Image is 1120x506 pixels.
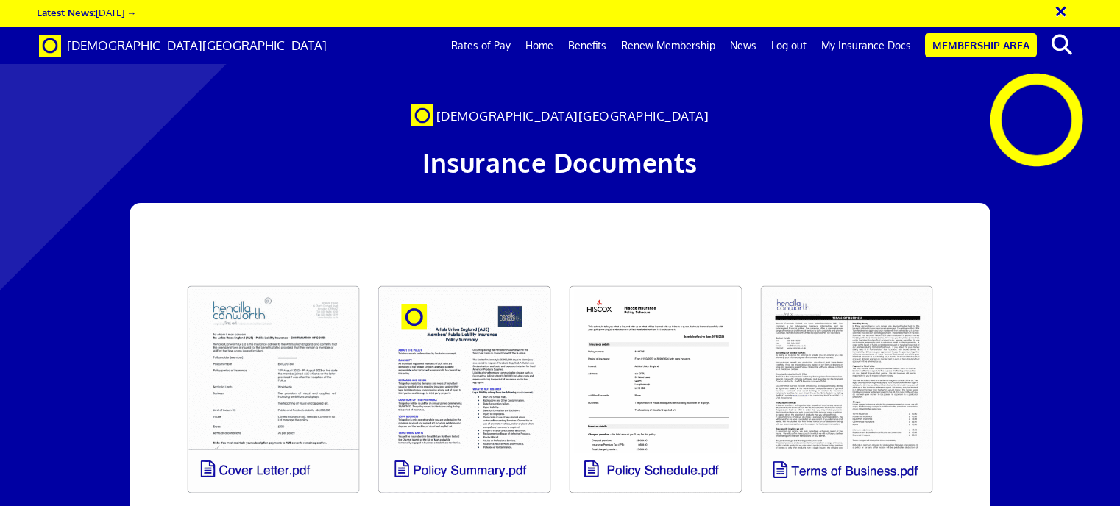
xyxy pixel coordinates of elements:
span: Insurance Documents [422,146,698,179]
a: Latest News:[DATE] → [37,6,136,18]
a: Log out [764,27,814,64]
a: Membership Area [925,33,1037,57]
strong: Latest News: [37,6,96,18]
a: News [723,27,764,64]
a: Brand [DEMOGRAPHIC_DATA][GEOGRAPHIC_DATA] [28,27,338,64]
a: Home [518,27,561,64]
a: Benefits [561,27,614,64]
a: My Insurance Docs [814,27,918,64]
a: Rates of Pay [444,27,518,64]
a: Renew Membership [614,27,723,64]
span: [DEMOGRAPHIC_DATA][GEOGRAPHIC_DATA] [436,108,709,124]
button: search [1040,29,1085,60]
span: [DEMOGRAPHIC_DATA][GEOGRAPHIC_DATA] [67,38,327,53]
